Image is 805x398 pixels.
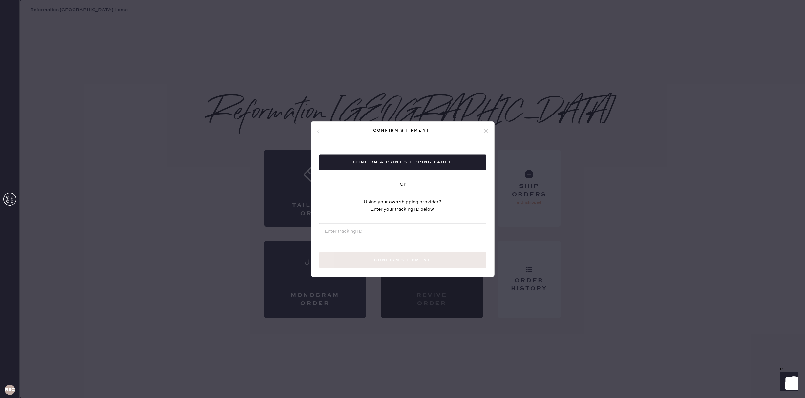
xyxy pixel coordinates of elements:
iframe: Front Chat [774,368,802,397]
div: Confirm shipment [320,127,483,135]
input: Enter tracking ID [319,223,486,239]
button: Confirm & Print shipping label [319,154,486,170]
div: Or [400,180,406,188]
div: Using your own shipping provider? Enter your tracking ID below. [364,198,441,213]
h3: RSCPA [5,388,15,392]
button: Confirm shipment [319,252,486,268]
